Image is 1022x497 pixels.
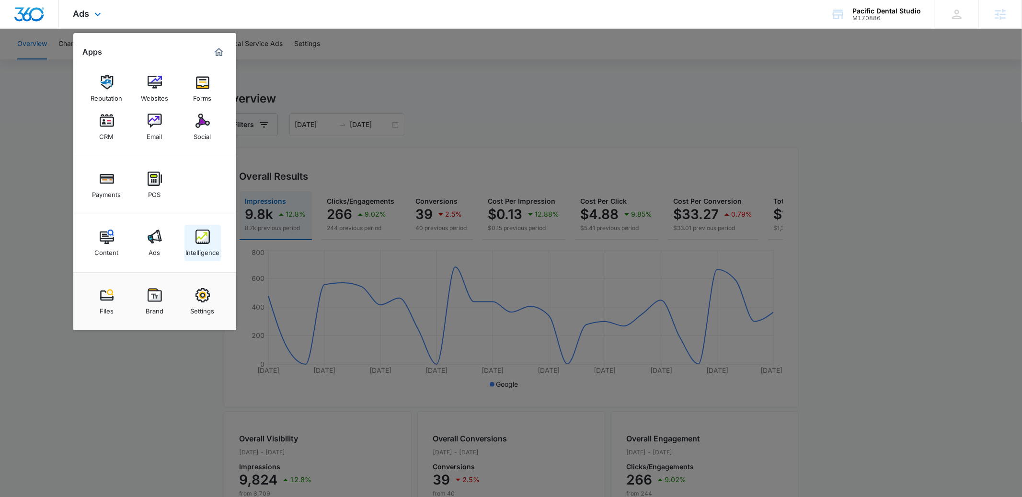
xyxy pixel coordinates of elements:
[83,47,103,57] h2: Apps
[92,186,121,198] div: Payments
[191,302,215,315] div: Settings
[73,9,90,19] span: Ads
[852,15,921,22] div: account id
[149,244,161,256] div: Ads
[194,90,212,102] div: Forms
[89,283,125,320] a: Files
[89,70,125,107] a: Reputation
[137,109,173,145] a: Email
[194,128,211,140] div: Social
[184,283,221,320] a: Settings
[91,90,123,102] div: Reputation
[149,186,161,198] div: POS
[184,109,221,145] a: Social
[147,128,162,140] div: Email
[100,128,114,140] div: CRM
[95,244,119,256] div: Content
[211,45,227,60] a: Marketing 360® Dashboard
[89,109,125,145] a: CRM
[137,225,173,261] a: Ads
[89,225,125,261] a: Content
[852,7,921,15] div: account name
[184,70,221,107] a: Forms
[137,70,173,107] a: Websites
[146,302,163,315] div: Brand
[185,244,219,256] div: Intelligence
[137,283,173,320] a: Brand
[137,167,173,203] a: POS
[89,167,125,203] a: Payments
[184,225,221,261] a: Intelligence
[100,302,114,315] div: Files
[141,90,168,102] div: Websites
